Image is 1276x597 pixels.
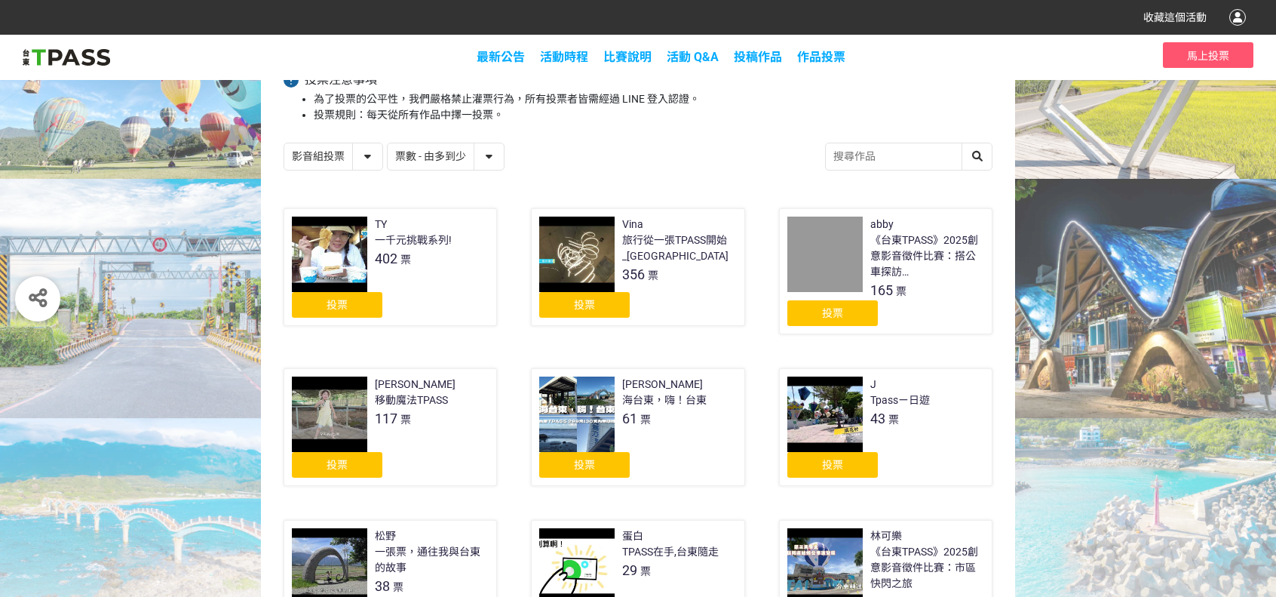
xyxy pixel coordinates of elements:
div: 海台東，嗨！台東 [622,392,707,408]
span: 作品投票 [797,50,845,64]
span: 投票 [327,459,348,471]
span: 165 [870,282,893,298]
span: 356 [622,266,645,282]
span: 38 [375,578,390,594]
span: 投票 [574,299,595,311]
span: 馬上投票 [1187,50,1229,62]
div: J [870,377,876,392]
div: 松野 [375,528,396,544]
span: 投票 [822,459,843,471]
a: [PERSON_NAME]海台東，嗨！台東61票投票 [531,368,744,486]
a: JTpassㄧ日遊43票投票 [779,368,992,486]
span: 61 [622,411,637,426]
div: [PERSON_NAME] [375,377,455,392]
span: 票 [640,565,651,577]
div: [PERSON_NAME] [622,377,703,392]
li: 為了投票的公平性，我們嚴格禁止灌票行為，所有投票者皆需經過 LINE 登入認證。 [314,91,992,107]
a: abby《台東TPASS》2025創意影音徵件比賽：搭公車探訪[GEOGRAPHIC_DATA]店165票投票 [779,208,992,334]
span: 票 [640,414,651,426]
span: 402 [375,251,397,266]
a: 活動 Q&A [667,50,719,64]
span: 投票 [327,299,348,311]
div: 一張票，通往我與台東的故事 [375,544,489,576]
div: TY [375,217,387,232]
span: 117 [375,411,397,426]
button: 馬上投票 [1163,42,1253,68]
span: 收藏這個活動 [1143,11,1207,23]
a: 最新公告 [477,50,525,64]
a: TY一千元挑戰系列!402票投票 [284,208,497,326]
div: 蛋白 [622,528,643,544]
div: 移動魔法TPASS [375,392,448,408]
a: [PERSON_NAME]移動魔法TPASS117票投票 [284,368,497,486]
span: 投稿作品 [734,50,782,64]
li: 投票規則：每天從所有作品中擇一投票。 [314,107,992,123]
a: 活動時程 [540,50,588,64]
div: 林可樂 [870,528,902,544]
div: 《台東TPASS》2025創意影音徵件比賽：市區快閃之旅 [870,544,984,592]
span: 票 [888,414,899,426]
span: 投票 [574,459,595,471]
input: 搜尋作品 [826,143,992,170]
span: 43 [870,411,885,426]
div: 一千元挑戰系列! [375,232,452,248]
div: 《台東TPASS》2025創意影音徵件比賽：搭公車探訪[GEOGRAPHIC_DATA]店 [870,232,984,280]
span: 票 [400,414,411,426]
span: 票 [896,285,906,297]
div: Tpassㄧ日遊 [870,392,930,408]
div: TPASS在手,台東隨走 [622,544,719,560]
a: 比賽說明 [603,50,652,64]
span: 票 [393,581,403,593]
span: 票 [400,254,411,266]
span: 29 [622,562,637,578]
img: 2025創意影音/圖文徵件比賽「用TPASS玩轉台東」 [23,46,110,69]
div: Vina [622,217,643,232]
div: 旅行從一張TPASS開始_[GEOGRAPHIC_DATA] [622,232,736,264]
span: 票 [648,269,658,282]
span: 投票 [822,307,843,319]
div: abby [870,217,894,232]
a: Vina旅行從一張TPASS開始_[GEOGRAPHIC_DATA]356票投票 [531,208,744,326]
